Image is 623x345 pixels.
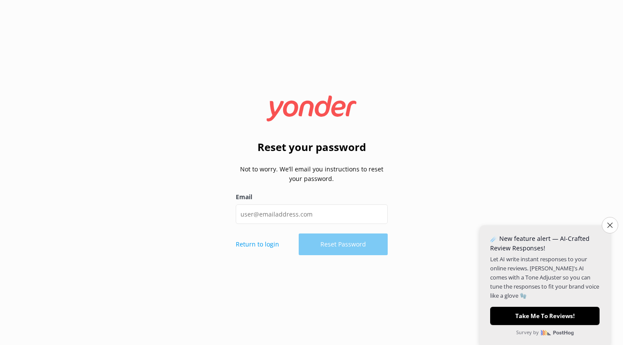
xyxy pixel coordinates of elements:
label: Email [236,192,388,202]
h2: Reset your password [236,139,388,155]
input: user@emailaddress.com [236,204,388,224]
p: Not to worry. We’ll email you instructions to reset your password. [236,164,388,184]
a: Return to login [236,240,279,249]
